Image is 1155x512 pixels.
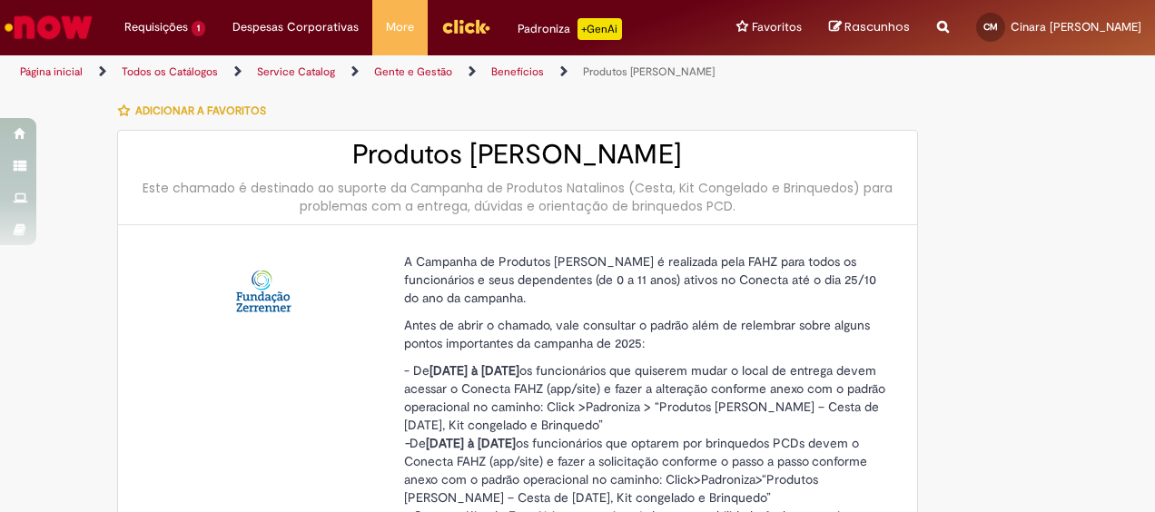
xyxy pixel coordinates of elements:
[426,435,516,451] strong: [DATE] à [DATE]
[117,92,276,130] button: Adicionar a Favoritos
[829,19,910,36] a: Rascunhos
[404,362,885,433] span: - De os funcionários que quiserem mudar o local de entrega devem acessar o Conecta FAHZ (app/site...
[404,435,410,451] em: -
[136,140,899,170] h2: Produtos [PERSON_NAME]
[752,18,802,36] span: Favoritos
[374,64,452,79] a: Gente e Gestão
[429,362,519,379] strong: [DATE] à [DATE]
[14,55,756,89] ul: Trilhas de página
[518,18,622,40] div: Padroniza
[20,64,83,79] a: Página inicial
[983,21,998,33] span: CM
[583,64,715,79] a: Produtos [PERSON_NAME]
[386,18,414,36] span: More
[136,179,899,215] div: Este chamado é destinado ao suporte da Campanha de Produtos Natalinos (Cesta, Kit Congelado e Bri...
[404,253,876,306] span: A Campanha de Produtos [PERSON_NAME] é realizada pela FAHZ para todos os funcionários e seus depe...
[404,435,867,506] span: De os funcionários que optarem por brinquedos PCDs devem o Conecta FAHZ (app/site) e fazer a soli...
[577,18,622,40] p: +GenAi
[1011,19,1141,34] span: Cinara [PERSON_NAME]
[135,103,266,118] span: Adicionar a Favoritos
[491,64,544,79] a: Benefícios
[404,317,870,351] span: Antes de abrir o chamado, vale consultar o padrão além de relembrar sobre alguns pontos important...
[2,9,95,45] img: ServiceNow
[257,64,335,79] a: Service Catalog
[234,261,292,320] img: Produtos Natalinos - FAHZ
[192,21,205,36] span: 1
[122,64,218,79] a: Todos os Catálogos
[232,18,359,36] span: Despesas Corporativas
[441,13,490,40] img: click_logo_yellow_360x200.png
[124,18,188,36] span: Requisições
[844,18,910,35] span: Rascunhos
